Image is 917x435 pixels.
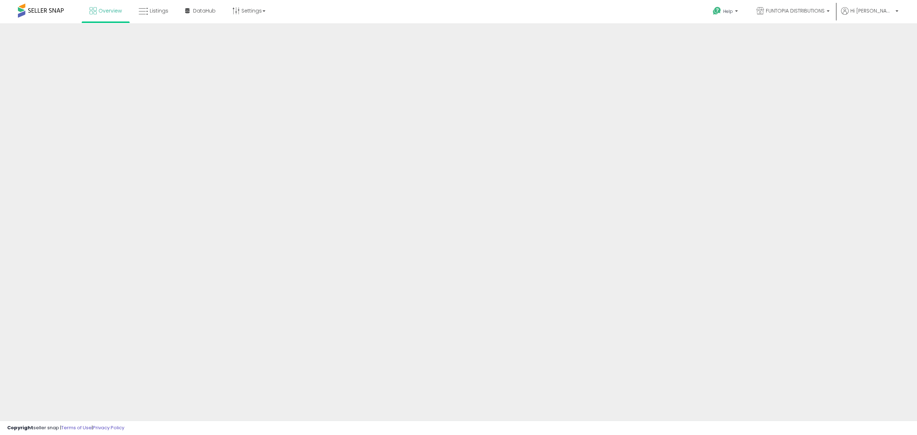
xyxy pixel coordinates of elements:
[723,8,733,14] span: Help
[150,7,168,14] span: Listings
[841,7,898,23] a: Hi [PERSON_NAME]
[193,7,216,14] span: DataHub
[707,1,745,23] a: Help
[712,6,721,15] i: Get Help
[850,7,893,14] span: Hi [PERSON_NAME]
[99,7,122,14] span: Overview
[766,7,825,14] span: FUNTOPIA DISTRIBUTIONS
